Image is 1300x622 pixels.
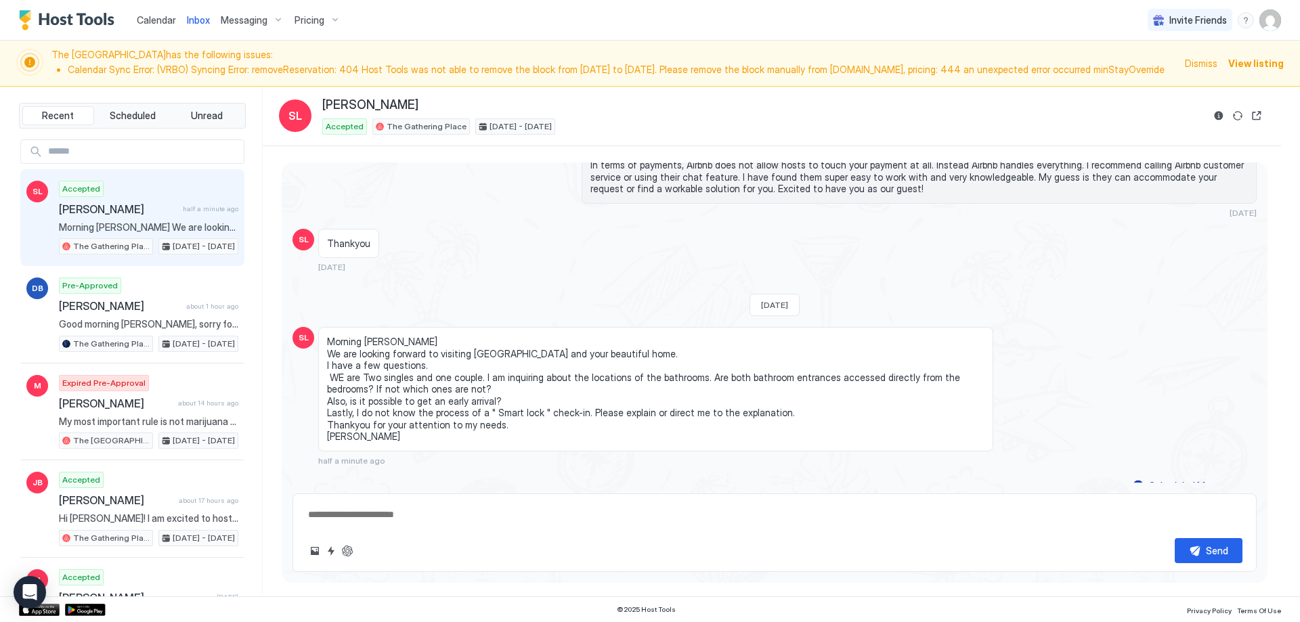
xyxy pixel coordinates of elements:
[62,183,100,195] span: Accepted
[318,456,385,466] span: half a minute ago
[73,532,150,544] span: The Gathering Place
[1185,56,1217,70] div: Dismiss
[1149,479,1241,493] div: Scheduled Messages
[73,435,150,447] span: The [GEOGRAPHIC_DATA]
[761,300,788,310] span: [DATE]
[1228,56,1284,70] div: View listing
[186,302,238,311] span: about 1 hour ago
[34,380,41,392] span: M
[322,97,418,113] span: [PERSON_NAME]
[110,110,156,122] span: Scheduled
[617,605,676,614] span: © 2025 Host Tools
[326,120,364,133] span: Accepted
[1131,476,1257,495] button: Scheduled Messages
[32,574,43,586] span: PL
[1169,14,1227,26] span: Invite Friends
[323,543,339,559] button: Quick reply
[179,496,238,505] span: about 17 hours ago
[59,416,238,428] span: My most important rule is not marijuana or Tabasco smoke in the home. Other than that, it’s just ...
[173,435,235,447] span: [DATE] - [DATE]
[299,332,309,344] span: SL
[191,110,223,122] span: Unread
[19,10,121,30] a: Host Tools Logo
[62,474,100,486] span: Accepted
[62,377,146,389] span: Expired Pre-Approval
[19,103,246,129] div: tab-group
[1187,606,1232,615] span: Privacy Policy
[295,14,324,26] span: Pricing
[59,493,173,507] span: [PERSON_NAME]
[22,106,94,125] button: Recent
[339,543,355,559] button: ChatGPT Auto Reply
[137,14,176,26] span: Calendar
[59,299,181,313] span: [PERSON_NAME]
[65,604,106,616] a: Google Play Store
[221,14,267,26] span: Messaging
[1206,543,1228,558] div: Send
[1238,12,1254,28] div: menu
[1230,208,1257,218] span: [DATE]
[59,318,238,330] span: Good morning [PERSON_NAME], sorry for the delayed response. Yes both bathrooms have toilets.
[1237,602,1281,617] a: Terms Of Use
[1237,606,1281,615] span: Terms Of Use
[288,108,302,124] span: SL
[318,262,345,272] span: [DATE]
[14,576,46,608] div: Open Intercom Messenger
[387,120,467,133] span: The Gathering Place
[1230,108,1246,124] button: Sync reservation
[187,13,210,27] a: Inbox
[59,202,177,216] span: [PERSON_NAME]
[299,234,309,246] span: SL
[32,282,43,294] span: DB
[173,532,235,544] span: [DATE] - [DATE]
[1249,108,1265,124] button: Open reservation
[32,476,43,489] span: JB
[327,238,370,250] span: Thankyou
[178,399,238,407] span: about 14 hours ago
[43,140,244,163] input: Input Field
[97,106,169,125] button: Scheduled
[173,338,235,350] span: [DATE] - [DATE]
[19,604,60,616] a: App Store
[59,591,211,604] span: [PERSON_NAME]
[42,110,74,122] span: Recent
[62,571,100,583] span: Accepted
[173,240,235,252] span: [DATE] - [DATE]
[73,240,150,252] span: The Gathering Place
[51,49,1177,78] span: The [GEOGRAPHIC_DATA] has the following issues:
[62,280,118,292] span: Pre-Approved
[307,543,323,559] button: Upload image
[59,397,173,410] span: [PERSON_NAME]
[1187,602,1232,617] a: Privacy Policy
[183,204,238,213] span: half a minute ago
[59,221,238,234] span: Morning [PERSON_NAME] We are looking forward to visiting [GEOGRAPHIC_DATA] and your beautiful hom...
[327,336,984,443] span: Morning [PERSON_NAME] We are looking forward to visiting [GEOGRAPHIC_DATA] and your beautiful hom...
[171,106,242,125] button: Unread
[32,185,43,198] span: SL
[217,593,238,602] span: [DATE]
[1211,108,1227,124] button: Reservation information
[1175,538,1242,563] button: Send
[73,338,150,350] span: The Gathering Place
[490,120,552,133] span: [DATE] - [DATE]
[187,14,210,26] span: Inbox
[68,64,1177,76] li: Calendar Sync Error: (VRBO) Syncing Error: removeReservation: 404 Host Tools was not able to remo...
[1259,9,1281,31] div: User profile
[137,13,176,27] a: Calendar
[59,512,238,525] span: Hi [PERSON_NAME]! I am excited to host you at The Gathering Place! LOCATION: [STREET_ADDRESS] KEY...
